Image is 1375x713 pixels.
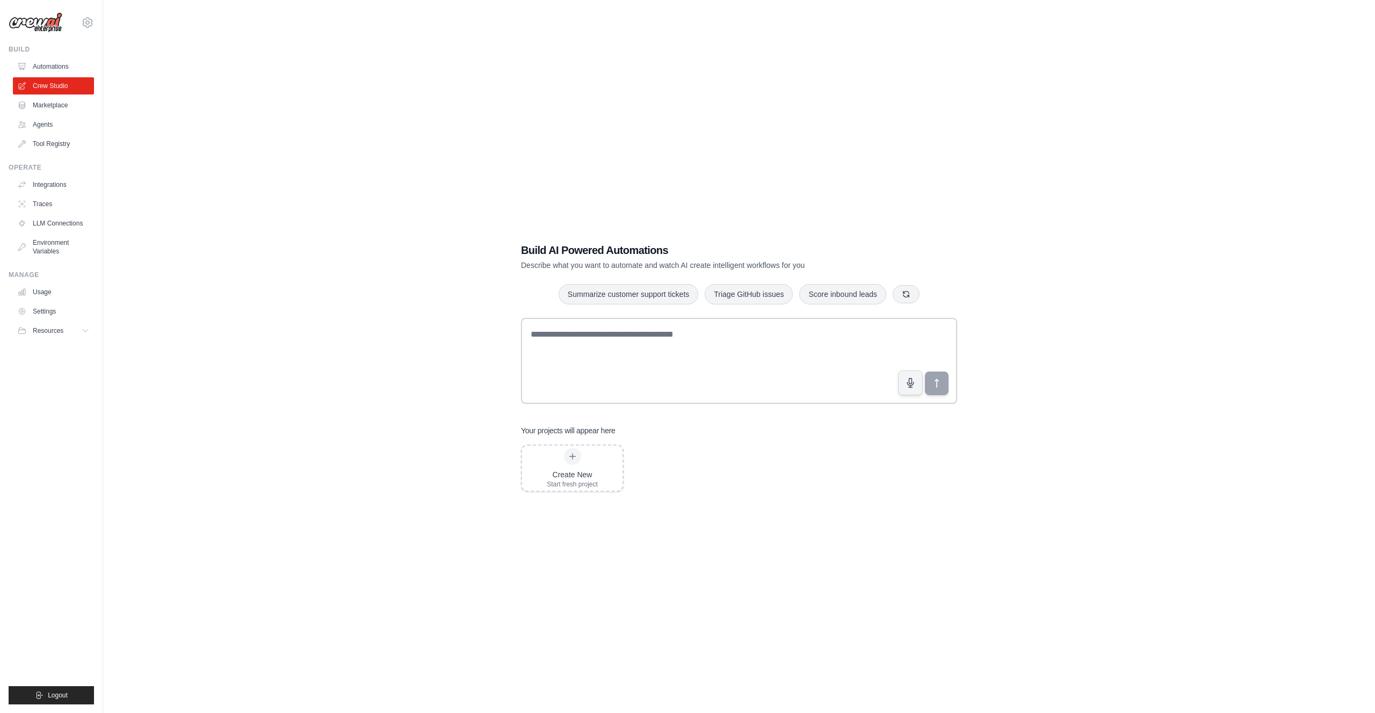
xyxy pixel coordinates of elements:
[13,176,94,193] a: Integrations
[521,243,882,258] h1: Build AI Powered Automations
[13,322,94,339] button: Resources
[13,58,94,75] a: Automations
[521,425,616,436] h3: Your projects will appear here
[13,116,94,133] a: Agents
[521,260,882,271] p: Describe what you want to automate and watch AI create intelligent workflows for you
[13,135,94,152] a: Tool Registry
[799,284,886,304] button: Score inbound leads
[13,97,94,114] a: Marketplace
[9,45,94,54] div: Build
[898,370,923,395] button: Click to speak your automation idea
[893,285,920,303] button: Get new suggestions
[9,12,62,33] img: Logo
[13,303,94,320] a: Settings
[559,284,698,304] button: Summarize customer support tickets
[547,469,598,480] div: Create New
[9,271,94,279] div: Manage
[13,234,94,260] a: Environment Variables
[9,686,94,704] button: Logout
[48,691,68,700] span: Logout
[547,480,598,489] div: Start fresh project
[13,283,94,301] a: Usage
[13,77,94,94] a: Crew Studio
[9,163,94,172] div: Operate
[33,326,63,335] span: Resources
[13,215,94,232] a: LLM Connections
[705,284,793,304] button: Triage GitHub issues
[13,195,94,213] a: Traces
